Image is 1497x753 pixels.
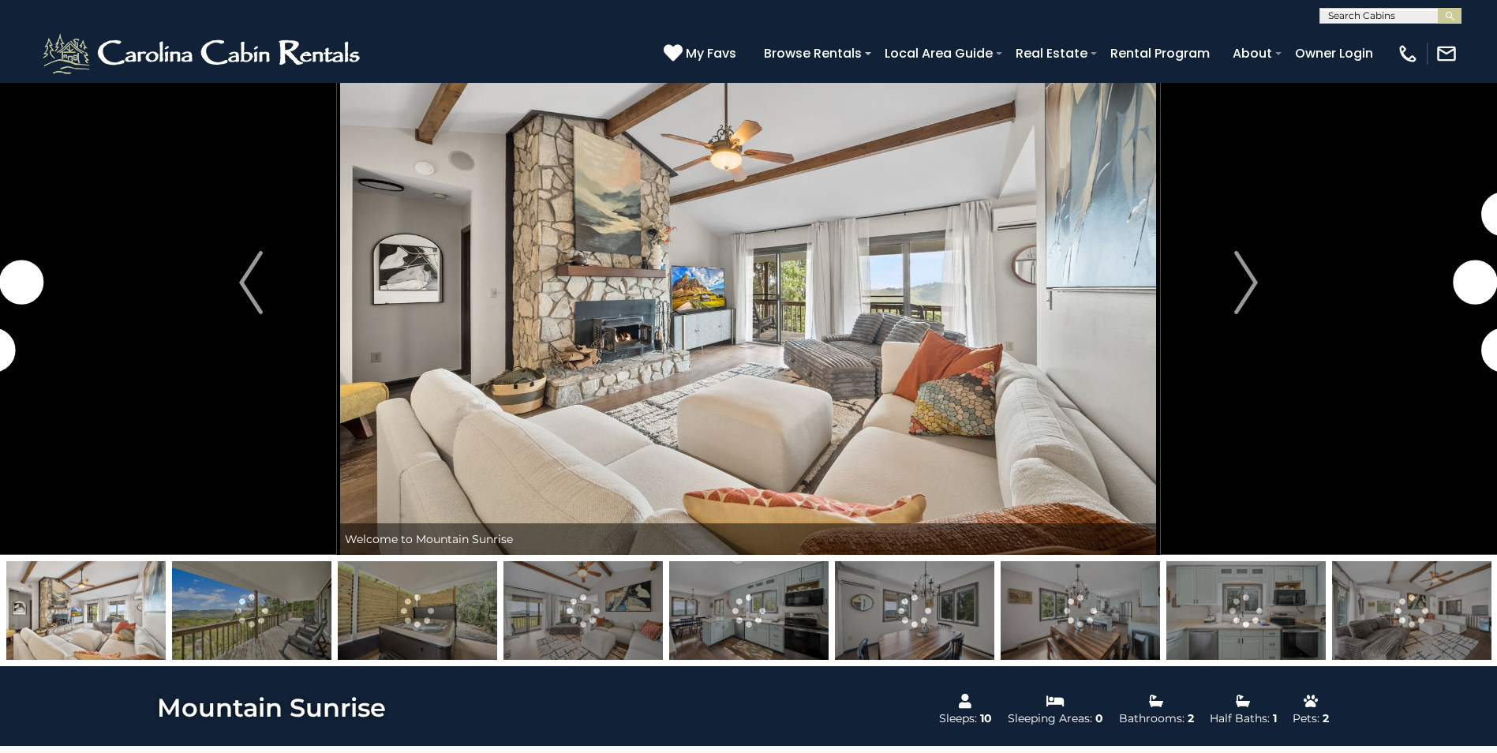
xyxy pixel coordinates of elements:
[669,561,829,660] img: 169529909
[338,561,497,660] img: 169529940
[1287,39,1381,67] a: Owner Login
[756,39,870,67] a: Browse Rentals
[664,43,740,64] a: My Favs
[1102,39,1218,67] a: Rental Program
[1008,39,1095,67] a: Real Estate
[6,561,166,660] img: 169529931
[1160,10,1332,555] button: Next
[239,251,263,314] img: arrow
[1166,561,1326,660] img: 169529911
[503,561,663,660] img: 169529923
[1225,39,1280,67] a: About
[39,30,367,77] img: White-1-2.png
[165,10,337,555] button: Previous
[1397,43,1419,65] img: phone-regular-white.png
[1001,561,1160,660] img: 169529917
[172,561,331,660] img: 169529936
[1234,251,1258,314] img: arrow
[835,561,994,660] img: 169529913
[1435,43,1458,65] img: mail-regular-white.png
[337,523,1160,555] div: Welcome to Mountain Sunrise
[877,39,1001,67] a: Local Area Guide
[1332,561,1491,660] img: 169529925
[686,43,736,63] span: My Favs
